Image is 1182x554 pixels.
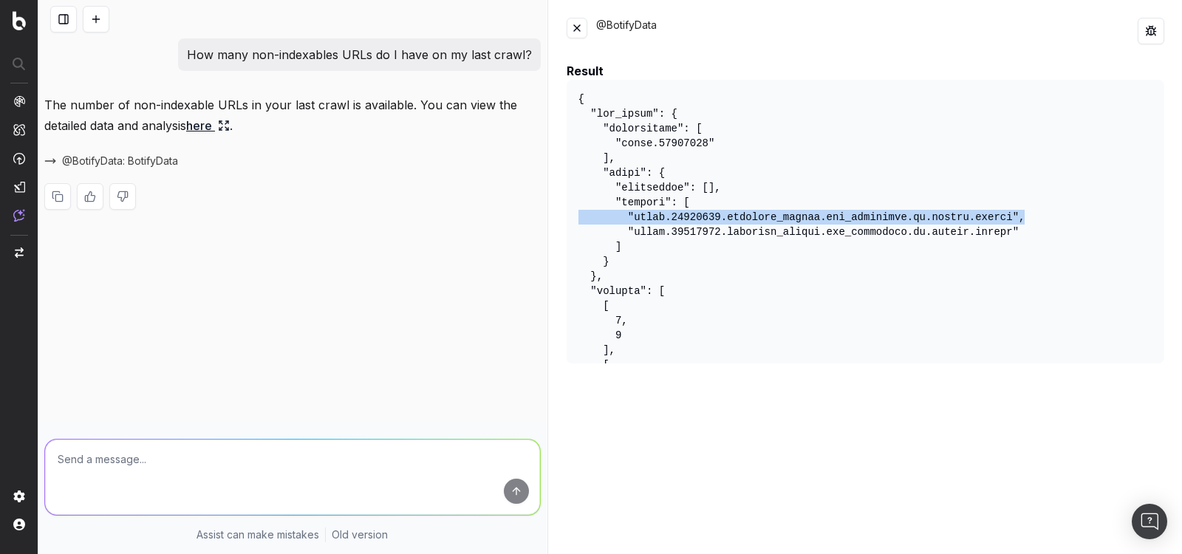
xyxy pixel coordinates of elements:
[13,11,26,30] img: Botify logo
[1132,504,1167,539] div: Open Intercom Messenger
[15,247,24,258] img: Switch project
[197,527,319,542] p: Assist can make mistakes
[13,490,25,502] img: Setting
[596,18,1138,44] div: @BotifyData
[44,95,541,136] p: The number of non-indexable URLs in your last crawl is available. You can view the detailed data ...
[13,519,25,530] img: My account
[13,95,25,107] img: Analytics
[186,115,230,136] a: here
[44,154,196,168] button: @BotifyData: BotifyData
[567,80,1164,363] pre: { "lor_ipsum": { "dolorsitame": [ "conse.57907028" ], "adipi": { "elitseddoe": [], "tempori": [ "...
[567,62,1164,80] div: Result
[187,44,532,65] p: How many non-indexables URLs do I have on my last crawl?
[13,181,25,193] img: Studio
[13,209,25,222] img: Assist
[332,527,388,542] a: Old version
[13,123,25,136] img: Intelligence
[62,154,178,168] span: @BotifyData: BotifyData
[13,152,25,165] img: Activation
